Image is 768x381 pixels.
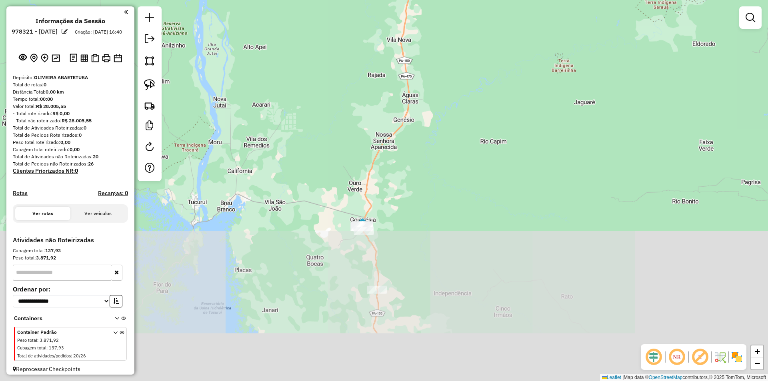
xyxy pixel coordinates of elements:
div: Map data © contributors,© 2025 TomTom, Microsoft [600,374,768,381]
a: Exportar sessão [142,31,158,49]
a: Exibir filtros [742,10,758,26]
strong: 0,00 [60,139,70,145]
div: Total de Atividades não Roteirizadas: [13,153,128,160]
span: : [37,337,38,343]
div: Cubagem total roteirizado: [13,146,128,153]
button: Imprimir Rotas [100,52,112,64]
span: : [71,353,72,359]
button: Exibir sessão original [17,52,28,64]
span: : [46,345,48,351]
div: Atividade não roteirizada - W S BEBIDAS [351,222,371,230]
button: Adicionar Atividades [39,52,50,64]
a: Zoom in [751,345,763,357]
button: Ver veículos [70,207,126,220]
span: 3.871,92 [40,337,59,343]
strong: 0 [79,132,82,138]
div: Atividade não roteirizada - MARIA DISTRIBUIDORA [351,223,371,231]
strong: R$ 0,00 [52,110,70,116]
img: Criar rota [144,100,155,111]
h4: Informações da Sessão [36,17,105,25]
span: 20/26 [73,353,86,359]
strong: 0 [44,82,46,88]
button: Centralizar mapa no depósito ou ponto de apoio [28,52,39,64]
span: Total de atividades/pedidos [17,353,71,359]
div: Atividade não roteirizada - COMERCIAL LS [350,223,370,231]
span: − [755,358,760,368]
span: Ocultar deslocamento [644,347,663,367]
div: Distância Total: [13,88,128,96]
div: Atividade não roteirizada - ATACADAO CIA [353,221,373,229]
img: Fluxo de ruas [714,351,726,363]
button: Logs desbloquear sessão [68,52,79,64]
span: Peso total [17,337,37,343]
h4: Clientes Priorizados NR: [13,168,128,174]
div: - Total roteirizado: [13,110,128,117]
div: Atividade não roteirizada - LANCHONETE E SORVETE [352,221,372,229]
strong: R$ 28.005,55 [62,118,92,124]
a: Zoom out [751,357,763,369]
strong: 0 [75,167,78,174]
h4: Atividades não Roteirizadas [13,236,128,244]
div: Cubagem total: [13,247,128,254]
strong: 0,00 km [46,89,64,95]
span: Ocultar NR [667,347,686,367]
img: Goianesia do Para [357,218,368,228]
strong: OLIVEIRA ABAETETUBA [34,74,88,80]
button: Visualizar relatório de Roteirização [79,52,90,63]
span: Cubagem total [17,345,46,351]
strong: 20 [93,154,98,160]
a: Leaflet [602,375,621,380]
h6: 978321 - [DATE] [12,28,58,35]
strong: 137,93 [45,247,61,253]
strong: 0 [84,125,86,131]
a: Rotas [13,190,28,197]
strong: 26 [88,161,94,167]
div: Atividade não roteirizada - MARQUES DISTRIBUIDOR [353,222,373,230]
div: Tempo total: [13,96,128,103]
div: Peso total: [13,254,128,261]
div: Atividade não roteirizada - PONTO DE LARANJA [367,286,387,294]
div: Valor total: [13,103,128,110]
img: Exibir/Ocultar setores [730,351,743,363]
label: Ordenar por: [13,284,128,294]
h4: Recargas: 0 [98,190,128,197]
div: Atividade não roteirizada - MERCADINHO POPULAR [353,223,373,231]
div: Peso total roteirizado: [13,139,128,146]
div: Total de Pedidos não Roteirizados: [13,160,128,168]
div: Criação: [DATE] 16:40 [72,28,125,36]
div: Atividade não roteirizada - R SILVA MERCEARIA [351,221,371,229]
div: Atividade não roteirizada - JOSUEL LIMA NASCIMENTO [353,223,373,231]
strong: 3.871,92 [36,255,56,261]
button: Disponibilidade de veículos [112,52,124,64]
button: Ordem crescente [110,295,122,307]
div: - Total não roteirizado: [13,117,128,124]
a: Nova sessão e pesquisa [142,10,158,28]
div: Total de Pedidos Roteirizados: [13,132,128,139]
div: Total de Atividades Roteirizadas: [13,124,128,132]
a: Reroteirizar Sessão [142,139,158,157]
button: Otimizar todas as rotas [50,52,62,63]
div: Total de rotas: [13,81,128,88]
a: Criar modelo [142,118,158,136]
a: Clique aqui para minimizar o painel [124,7,128,16]
strong: 0,00 [70,146,80,152]
img: Selecionar atividades - laço [144,79,155,90]
span: Container Padrão [17,329,104,336]
span: Containers [14,314,104,323]
div: Atividade não roteirizada - LANCH SABOR DO PARA [352,222,372,230]
em: Alterar nome da sessão [62,28,68,34]
img: Selecionar atividades - polígono [144,55,155,66]
a: OpenStreetMap [649,375,683,380]
button: Ver rotas [15,207,70,220]
strong: R$ 28.005,55 [36,103,66,109]
button: Visualizar Romaneio [90,52,100,64]
div: Atividade não roteirizada - DISTRIBUIDORA JA [351,222,371,230]
div: Depósito: [13,74,128,81]
span: + [755,346,760,356]
strong: 00:00 [40,96,53,102]
div: Atividade não roteirizada - COMERCIAL ECONOMICO [352,223,372,231]
a: Criar rota [141,97,158,114]
span: Reprocessar Checkpoints [13,365,80,373]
